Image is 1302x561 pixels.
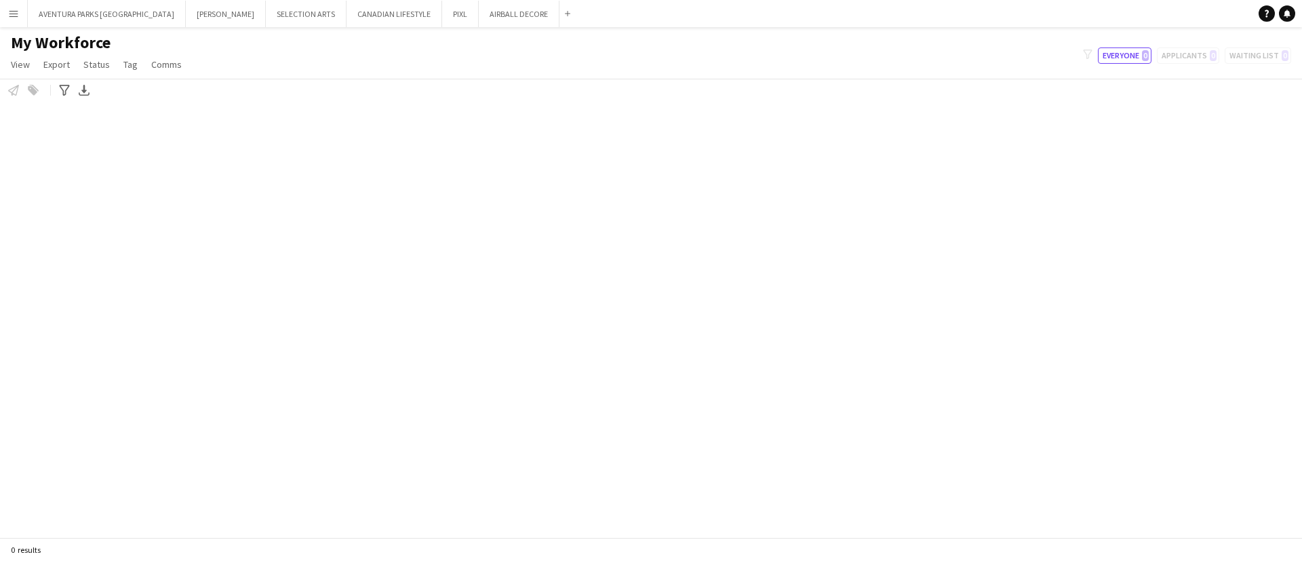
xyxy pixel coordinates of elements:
[186,1,266,27] button: [PERSON_NAME]
[118,56,143,73] a: Tag
[123,58,138,71] span: Tag
[151,58,182,71] span: Comms
[56,82,73,98] app-action-btn: Advanced filters
[83,58,110,71] span: Status
[347,1,442,27] button: CANADIAN LIFESTYLE
[11,58,30,71] span: View
[146,56,187,73] a: Comms
[266,1,347,27] button: SELECTION ARTS
[76,82,92,98] app-action-btn: Export XLSX
[1142,50,1149,61] span: 0
[479,1,559,27] button: AIRBALL DECORE
[5,56,35,73] a: View
[1098,47,1151,64] button: Everyone0
[78,56,115,73] a: Status
[28,1,186,27] button: AVENTURA PARKS [GEOGRAPHIC_DATA]
[442,1,479,27] button: PIXL
[38,56,75,73] a: Export
[43,58,70,71] span: Export
[11,33,111,53] span: My Workforce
